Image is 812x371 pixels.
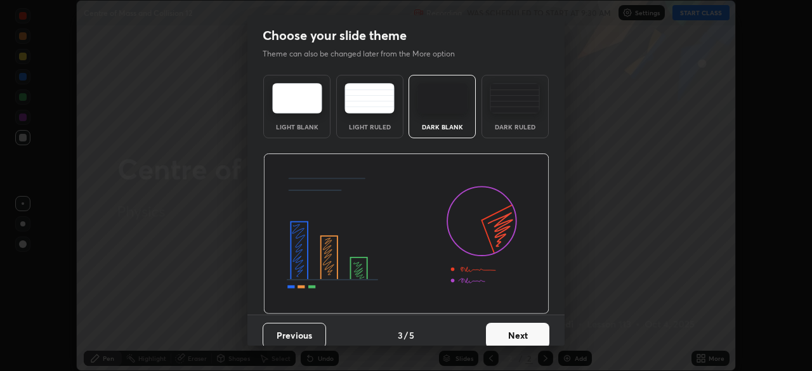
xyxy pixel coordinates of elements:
h2: Choose your slide theme [263,27,407,44]
button: Previous [263,323,326,348]
img: darkThemeBanner.d06ce4a2.svg [263,153,549,315]
div: Light Blank [272,124,322,130]
h4: 3 [398,329,403,342]
img: lightRuledTheme.5fabf969.svg [344,83,395,114]
img: darkTheme.f0cc69e5.svg [417,83,468,114]
p: Theme can also be changed later from the More option [263,48,468,60]
h4: 5 [409,329,414,342]
div: Dark Blank [417,124,468,130]
button: Next [486,323,549,348]
h4: / [404,329,408,342]
img: lightTheme.e5ed3b09.svg [272,83,322,114]
div: Light Ruled [344,124,395,130]
img: darkRuledTheme.de295e13.svg [490,83,540,114]
div: Dark Ruled [490,124,540,130]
